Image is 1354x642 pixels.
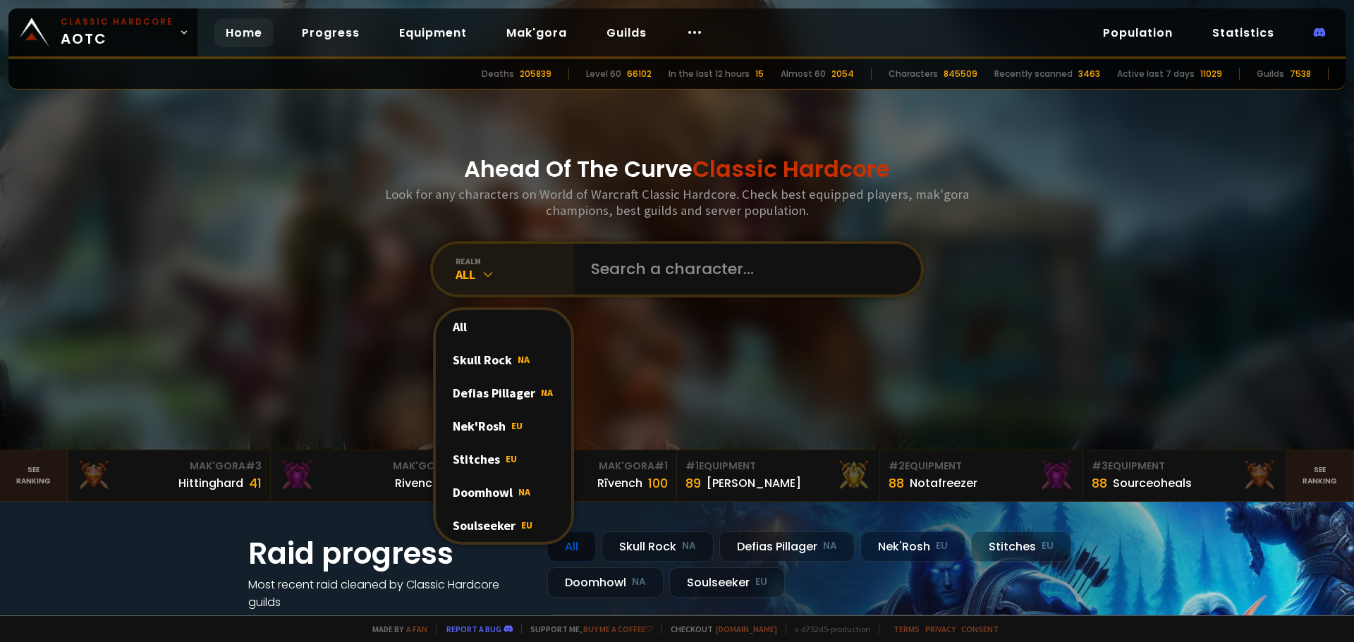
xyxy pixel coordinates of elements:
[379,186,975,218] h3: Look for any characters on World of Warcraft Classic Hardcore. Check best equipped players, mak'g...
[1200,68,1222,80] div: 11029
[1092,18,1184,47] a: Population
[880,450,1083,501] a: #2Equipment88Notafreezer
[1042,539,1054,553] small: EU
[511,419,523,432] span: EU
[994,68,1073,80] div: Recently scanned
[436,476,571,509] div: Doomhowl
[586,68,621,80] div: Level 60
[893,624,920,634] a: Terms
[547,567,664,598] div: Doomhowl
[910,474,977,492] div: Notafreezer
[436,376,571,409] div: Defias Pillager
[61,16,173,49] span: AOTC
[446,624,501,634] a: Report a bug
[76,459,262,474] div: Mak'Gora
[456,266,574,283] div: All
[395,474,439,492] div: Rivench
[61,16,173,28] small: Classic Hardcore
[889,459,905,473] span: # 2
[248,531,530,576] h1: Raid progress
[271,450,474,501] a: Mak'Gora#2Rivench100
[755,68,764,80] div: 15
[669,567,785,598] div: Soulseeker
[249,474,262,493] div: 41
[178,474,243,492] div: Hittinghard
[521,624,653,634] span: Support me,
[595,18,658,47] a: Guilds
[925,624,956,634] a: Privacy
[632,575,646,589] small: NA
[831,68,854,80] div: 2054
[521,519,532,531] span: EU
[248,612,340,628] a: See all progress
[482,459,668,474] div: Mak'Gora
[682,539,696,553] small: NA
[291,18,371,47] a: Progress
[464,152,890,186] h1: Ahead Of The Curve
[8,8,197,56] a: Classic HardcoreAOTC
[436,310,571,343] div: All
[860,531,965,562] div: Nek'Rosh
[1092,459,1277,474] div: Equipment
[364,624,427,634] span: Made by
[685,459,871,474] div: Equipment
[214,18,274,47] a: Home
[1078,68,1100,80] div: 3463
[823,539,837,553] small: NA
[654,459,668,473] span: # 1
[583,624,653,634] a: Buy me a coffee
[68,450,271,501] a: Mak'Gora#3Hittinghard41
[781,68,826,80] div: Almost 60
[1117,68,1195,80] div: Active last 7 days
[719,531,855,562] div: Defias Pillager
[716,624,777,634] a: [DOMAIN_NAME]
[677,450,880,501] a: #1Equipment89[PERSON_NAME]
[648,474,668,493] div: 100
[406,624,427,634] a: a fan
[1083,450,1286,501] a: #3Equipment88Sourceoheals
[889,474,904,493] div: 88
[936,539,948,553] small: EU
[248,576,530,611] h4: Most recent raid cleaned by Classic Hardcore guilds
[436,409,571,443] div: Nek'Rosh
[755,575,767,589] small: EU
[279,459,465,474] div: Mak'Gora
[495,18,578,47] a: Mak'gora
[518,486,530,498] span: NA
[245,459,262,473] span: # 3
[889,68,938,80] div: Characters
[1286,450,1354,501] a: Seeranking
[1290,68,1311,80] div: 7538
[1092,474,1107,493] div: 88
[602,531,714,562] div: Skull Rock
[1113,474,1192,492] div: Sourceoheals
[786,624,870,634] span: v. d752d5 - production
[541,386,553,399] span: NA
[693,153,890,185] span: Classic Hardcore
[961,624,999,634] a: Consent
[583,244,904,295] input: Search a character...
[436,343,571,376] div: Skull Rock
[669,68,750,80] div: In the last 12 hours
[547,531,596,562] div: All
[1257,68,1284,80] div: Guilds
[685,474,701,493] div: 89
[971,531,1071,562] div: Stitches
[889,459,1074,474] div: Equipment
[944,68,977,80] div: 845509
[482,68,514,80] div: Deaths
[388,18,478,47] a: Equipment
[1201,18,1286,47] a: Statistics
[597,474,642,492] div: Rîvench
[685,459,699,473] span: # 1
[518,353,530,366] span: NA
[627,68,652,80] div: 66102
[661,624,777,634] span: Checkout
[520,68,551,80] div: 205839
[436,443,571,476] div: Stitches
[1092,459,1108,473] span: # 3
[707,474,801,492] div: [PERSON_NAME]
[436,509,571,542] div: Soulseeker
[474,450,677,501] a: Mak'Gora#1Rîvench100
[506,452,517,465] span: EU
